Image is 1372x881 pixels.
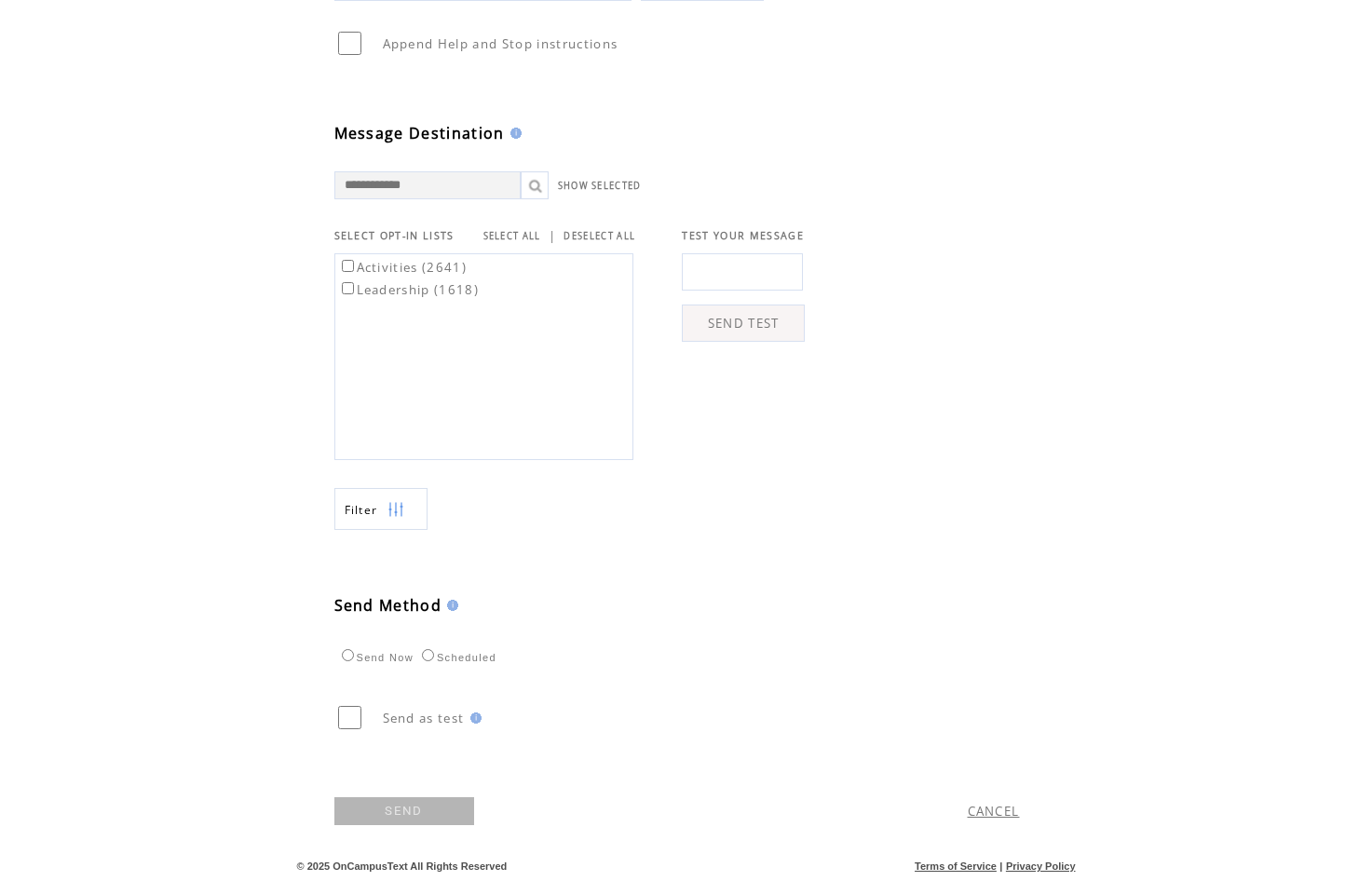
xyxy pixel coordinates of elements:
[383,710,465,726] span: Send as test
[342,649,354,661] input: Send Now
[338,259,468,276] label: Activities (2641)
[968,803,1020,820] a: CANCEL
[334,488,428,530] a: Filter
[422,649,434,661] input: Scheduled
[387,489,404,531] img: filters.png
[338,281,480,298] label: Leadership (1618)
[682,229,804,242] span: TEST YOUR MESSAGE
[549,227,556,244] span: |
[505,128,522,139] img: help.gif
[297,861,508,872] span: © 2025 OnCampusText All Rights Reserved
[682,305,805,342] a: SEND TEST
[334,229,455,242] span: SELECT OPT-IN LISTS
[337,652,414,663] label: Send Now
[342,260,354,272] input: Activities (2641)
[417,652,496,663] label: Scheduled
[999,861,1002,872] span: |
[334,123,505,143] span: Message Destination
[483,230,541,242] a: SELECT ALL
[334,797,474,825] a: SEND
[1006,861,1076,872] a: Privacy Policy
[334,595,442,616] span: Send Method
[564,230,635,242] a: DESELECT ALL
[915,861,997,872] a: Terms of Service
[345,502,378,518] span: Show filters
[441,600,458,611] img: help.gif
[383,35,618,52] span: Append Help and Stop instructions
[465,712,482,724] img: help.gif
[342,282,354,294] input: Leadership (1618)
[558,180,642,192] a: SHOW SELECTED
